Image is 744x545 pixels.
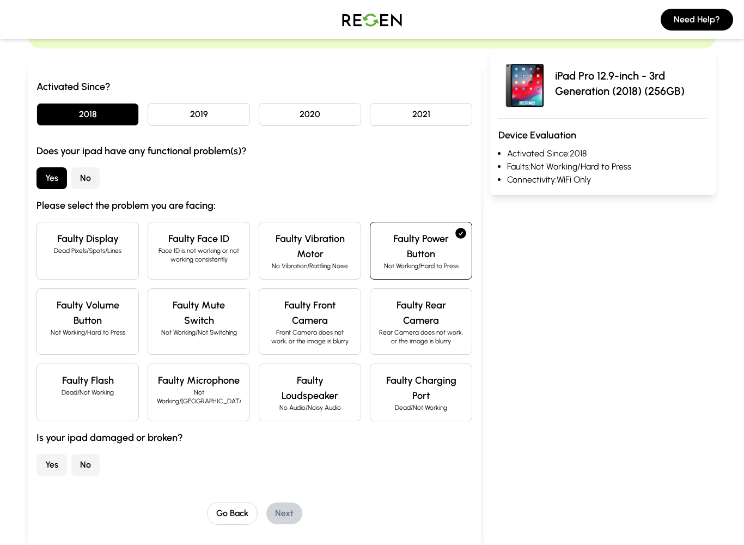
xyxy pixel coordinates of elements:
h4: Faulty Vibration Motor [268,231,352,262]
p: Dead/Not Working [46,388,130,397]
h3: Device Evaluation [498,128,708,143]
p: Not Working/Not Switching [157,328,241,337]
h4: Faulty Mute Switch [157,298,241,328]
h4: Faulty Flash [46,373,130,388]
button: 2021 [370,103,472,126]
button: Go Back [207,502,258,525]
button: 2019 [148,103,250,126]
img: Logo [334,4,410,35]
p: Not Working/Hard to Press [379,262,463,270]
p: iPad Pro 12.9-inch - 3rd Generation (2018) (256GB) [555,68,708,99]
img: iPad Pro 12.9-inch - 3rd Generation (2018) [498,57,551,110]
li: Activated Since: 2018 [507,147,708,160]
h3: Please select the problem you are facing: [36,198,472,213]
p: Front Camera does not work, or the image is blurry [268,328,352,346]
h4: Faulty Front Camera [268,298,352,328]
button: Need Help? [661,9,733,31]
button: Yes [36,167,67,189]
li: Faults: Not Working/Hard to Press [507,160,708,173]
p: Not Working/[GEOGRAPHIC_DATA] [157,388,241,405]
h4: Faulty Charging Port [379,373,463,403]
h3: Is your ipad damaged or broken? [36,430,472,445]
button: No [71,167,100,189]
p: Not Working/Hard to Press [46,328,130,337]
h3: Does your ipad have any functional problem(s)? [36,143,472,159]
p: No Vibration/Rattling Noise [268,262,352,270]
p: Dead/Not Working [379,403,463,412]
h4: Faulty Microphone [157,373,241,388]
li: Connectivity: WiFi Only [507,173,708,186]
p: Dead Pixels/Spots/Lines [46,246,130,255]
h3: Activated Since? [36,79,472,94]
button: Next [266,502,302,524]
p: Rear Camera does not work, or the image is blurry [379,328,463,346]
h4: Faulty Face ID [157,231,241,246]
p: No Audio/Noisy Audio [268,403,352,412]
p: Face ID is not working or not working consistently [157,246,241,264]
button: 2020 [259,103,361,126]
button: 2018 [36,103,139,126]
h4: Faulty Display [46,231,130,246]
h4: Faulty Volume Button [46,298,130,328]
h4: Faulty Rear Camera [379,298,463,328]
button: Yes [36,454,67,476]
button: No [71,454,100,476]
h4: Faulty Power Button [379,231,463,262]
h4: Faulty Loudspeaker [268,373,352,403]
